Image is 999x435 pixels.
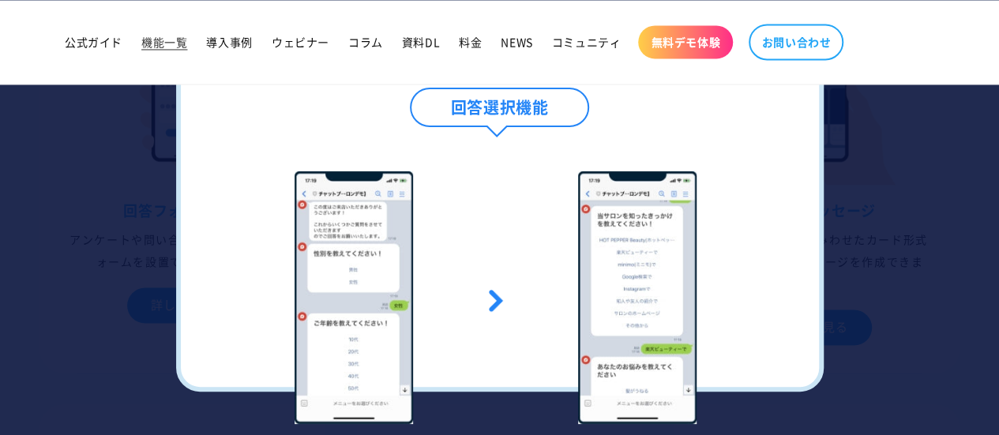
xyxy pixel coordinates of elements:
a: NEWS [491,25,542,58]
a: 資料DL [392,25,449,58]
span: ウェビナー [272,35,329,49]
span: 料金 [459,35,482,49]
a: お問い合わせ [749,24,843,60]
a: ウェビナー [262,25,339,58]
span: コラム [348,35,383,49]
a: 公式ガイド [55,25,132,58]
a: 導入事例 [197,25,261,58]
span: NEWS [501,35,532,49]
a: コラム [339,25,392,58]
a: 無料デモ体験 [638,25,733,58]
span: 機能一覧 [141,35,187,49]
span: 導入事例 [206,35,252,49]
span: 資料DL [402,35,440,49]
img: cs-8-1_600x.jpg [295,171,412,424]
span: お問い合わせ [761,35,831,49]
img: cs-8-2_600x.jpg [578,171,696,424]
span: 無料デモ体験 [651,35,720,49]
span: 公式ガイド [65,35,122,49]
a: 機能一覧 [132,25,197,58]
a: 料金 [449,25,491,58]
a: コミュニティ [543,25,631,58]
h4: 回答選択機能 [410,88,590,127]
span: コミュニティ [552,35,622,49]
